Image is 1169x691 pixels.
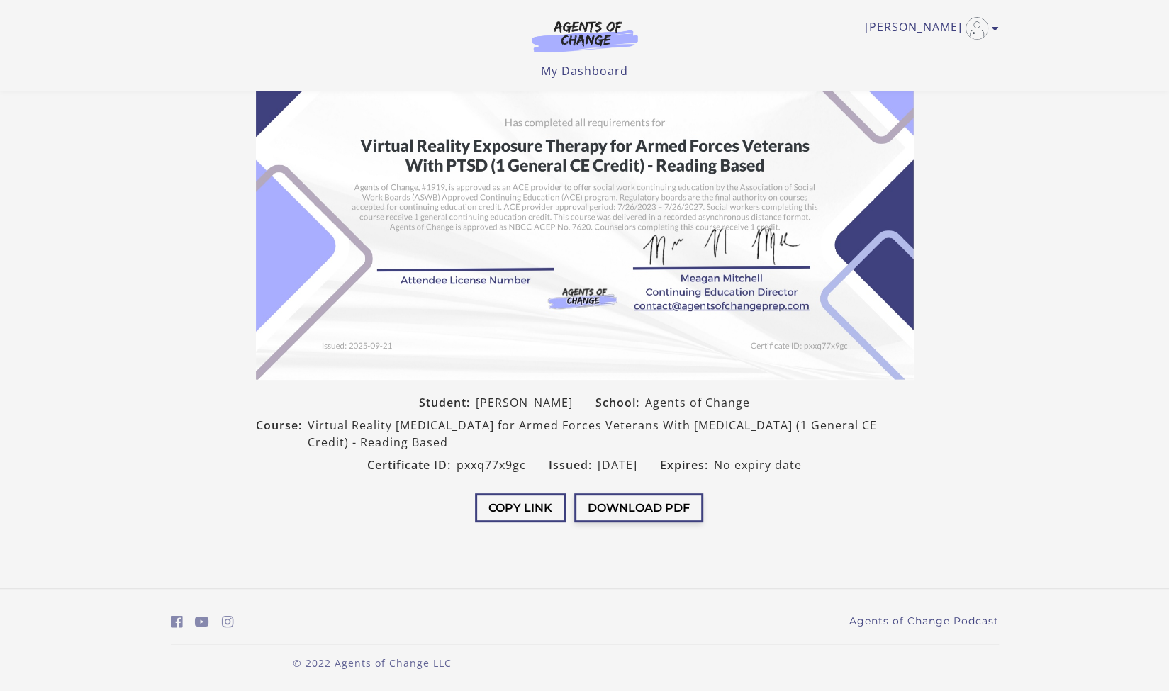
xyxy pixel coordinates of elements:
p: © 2022 Agents of Change LLC [171,656,574,670]
span: Agents of Change [645,394,750,411]
a: https://www.facebook.com/groups/aswbtestprep (Open in a new window) [171,612,183,632]
a: My Dashboard [541,63,628,79]
span: Virtual Reality [MEDICAL_DATA] for Armed Forces Veterans With [MEDICAL_DATA] (1 General CE Credit... [308,417,914,451]
a: https://www.youtube.com/c/AgentsofChangeTestPrepbyMeaganMitchell (Open in a new window) [195,612,209,632]
span: Issued: [549,456,598,473]
i: https://www.youtube.com/c/AgentsofChangeTestPrepbyMeaganMitchell (Open in a new window) [195,615,209,629]
span: Certificate ID: [367,456,457,473]
a: Agents of Change Podcast [849,614,999,629]
span: School: [595,394,645,411]
span: [PERSON_NAME] [476,394,573,411]
a: Toggle menu [865,17,992,40]
a: https://www.instagram.com/agentsofchangeprep/ (Open in a new window) [222,612,234,632]
button: Copy Link [475,493,566,522]
button: Download PDF [574,493,703,522]
span: pxxq77x9gc [457,456,526,473]
i: https://www.instagram.com/agentsofchangeprep/ (Open in a new window) [222,615,234,629]
i: https://www.facebook.com/groups/aswbtestprep (Open in a new window) [171,615,183,629]
span: Student: [419,394,476,411]
span: Expires: [660,456,714,473]
span: [DATE] [598,456,637,473]
span: Course: [256,417,308,451]
img: Agents of Change Logo [517,20,653,52]
span: No expiry date [714,456,802,473]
